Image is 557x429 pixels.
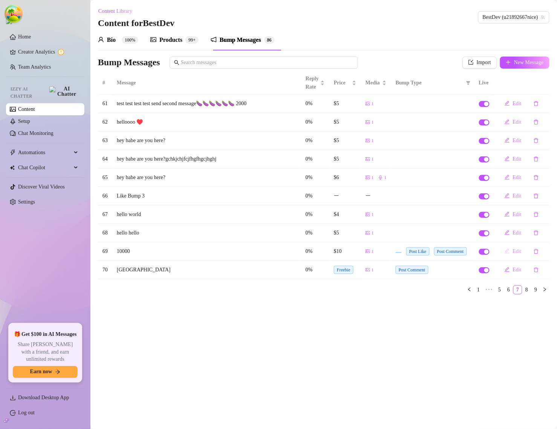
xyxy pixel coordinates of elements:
sup: 86 [264,36,275,44]
button: Edit [499,153,528,165]
li: Previous 5 Pages [483,285,495,294]
button: Edit [499,172,528,184]
span: Reply Rate [306,75,319,91]
li: 8 [522,285,531,294]
button: delete [528,172,545,184]
a: Setup [18,118,30,124]
span: Import [477,60,491,66]
span: Edit [513,248,522,254]
span: edit [505,267,510,272]
span: arrow-right [55,369,60,375]
span: 1 [372,211,374,218]
span: left [467,287,472,292]
span: picture [366,157,370,161]
span: filter [466,81,471,85]
td: $5 [329,113,361,132]
span: delete [534,230,539,236]
sup: 100% [122,36,138,44]
a: Settings [18,199,35,205]
span: 0% [306,175,313,180]
td: $5 [329,132,361,150]
span: Download Desktop App [18,395,69,401]
span: delete [534,193,539,199]
td: 67 [98,205,112,224]
span: 1 [372,100,374,107]
span: 🎁 Get $100 in AI Messages [14,331,77,338]
span: 0% [306,101,313,106]
span: picture [366,212,370,217]
a: 7 [514,286,522,294]
span: delete [534,175,539,180]
button: delete [528,264,545,276]
th: Reply Rate [301,72,329,95]
td: 61 [98,95,112,113]
span: user [98,37,104,43]
span: BestDev (u21892667nice) [483,12,545,23]
span: picture [366,231,370,235]
a: 6 [505,286,513,294]
button: Edit [499,135,528,147]
span: picture [366,268,370,272]
span: picture [150,37,156,43]
a: 8 [523,286,531,294]
span: delete [534,267,539,273]
span: edit [505,230,510,235]
span: delete [534,101,539,106]
td: 68 [98,224,112,242]
li: 9 [531,285,540,294]
li: 7 [513,285,522,294]
button: Open Tanstack query devtools [6,6,21,21]
td: hey babe are you here?gchkjchjfcjfhgfhgcjhghj [112,150,301,169]
button: left [465,285,474,294]
span: Media [366,79,381,87]
button: Content Library [98,5,138,17]
td: 66 [98,187,112,205]
span: audio [378,175,383,180]
li: Next Page [540,285,549,294]
span: picture [366,175,370,180]
span: ••• [483,285,495,294]
td: hello hello [112,224,301,242]
button: Edit [499,245,528,257]
span: Edit [513,138,522,144]
a: Creator Analytics exclamation-circle [18,46,78,58]
span: edit [505,193,510,198]
td: 62 [98,113,112,132]
span: 1 [384,174,387,181]
td: $10 [329,242,361,261]
span: Price [334,79,350,87]
a: Team Analytics [18,64,51,70]
span: Post Like [406,247,430,256]
span: minus [334,193,339,198]
button: delete [528,98,545,110]
span: Izzy AI Chatter [11,86,46,100]
button: Earn nowarrow-right [13,366,78,378]
span: edit [505,156,510,161]
span: picture [366,138,370,143]
span: 1 [372,248,374,255]
span: New Message [514,60,544,66]
td: 63 [98,132,112,150]
span: 0% [306,230,313,236]
button: delete [528,153,545,165]
div: Products [159,35,182,44]
td: $5 [329,224,361,242]
span: 0% [306,119,313,125]
td: 64 [98,150,112,169]
span: right [543,287,547,292]
td: 10000 [112,242,301,261]
button: New Message [500,57,549,69]
th: Live [474,72,494,95]
div: Bio [107,35,116,44]
a: Chat Monitoring [18,130,54,136]
span: 8 [267,37,269,43]
span: filter [465,77,472,89]
span: 0% [306,156,313,162]
span: 0% [306,211,313,217]
a: 5 [496,286,504,294]
span: 1 [372,230,374,237]
span: delete [534,120,539,125]
button: delete [528,208,545,221]
span: 1 [372,156,374,163]
span: delete [534,138,539,143]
